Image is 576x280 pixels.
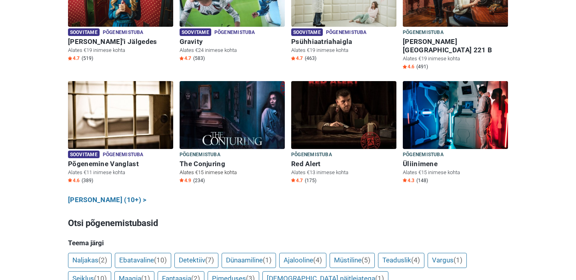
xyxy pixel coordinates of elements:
img: Star [180,56,184,60]
span: 4.3 [403,177,414,184]
p: Alates €15 inimese kohta [403,169,508,176]
span: (148) [416,177,428,184]
span: Soovitame [68,151,100,158]
a: Üliinimene Põgenemistuba Üliinimene Alates €15 inimese kohta Star4.3 (148) [403,81,508,185]
span: (5) [362,256,370,264]
a: Põgenemine Vanglast Soovitame Põgenemistuba Põgenemine Vanglast Alates €11 inimese kohta Star4.6 ... [68,81,173,185]
a: Vargus(1) [428,253,467,268]
p: Alates €13 inimese kohta [291,169,396,176]
img: Red Alert [291,81,396,149]
h6: [PERSON_NAME]'i Jälgedes [68,38,173,46]
a: The Conjuring Põgenemistuba The Conjuring Alates €15 inimese kohta Star4.9 (234) [180,81,285,185]
h6: Üliinimene [403,160,508,168]
span: (234) [193,177,205,184]
p: Alates €19 inimese kohta [291,47,396,54]
span: (4) [313,256,322,264]
img: Star [180,178,184,182]
a: Ebatavaline(10) [115,253,171,268]
h5: Teema järgi [68,239,508,247]
span: (4) [411,256,420,264]
img: Star [68,56,72,60]
a: Naljakas(2) [68,253,112,268]
span: Soovitame [180,28,211,36]
span: 4.7 [291,55,303,62]
span: Põgenemistuba [180,151,220,159]
p: Alates €19 inimese kohta [403,55,508,62]
span: Soovitame [68,28,100,36]
h6: Põgenemine Vanglast [68,160,173,168]
span: Põgenemistuba [103,28,144,37]
span: (10) [154,256,167,264]
h6: The Conjuring [180,160,285,168]
img: Star [291,56,295,60]
span: (2) [98,256,107,264]
span: 4.7 [291,177,303,184]
span: Põgenemistuba [403,28,444,37]
img: Põgenemine Vanglast [68,81,173,149]
span: (519) [82,55,93,62]
p: Alates €19 inimese kohta [68,47,173,54]
span: (463) [305,55,316,62]
h3: Otsi põgenemistubasid [68,217,508,230]
span: (175) [305,177,316,184]
a: Red Alert Põgenemistuba Red Alert Alates €13 inimese kohta Star4.7 (175) [291,81,396,185]
span: Soovitame [291,28,323,36]
a: Detektiiv(7) [174,253,218,268]
a: Teaduslik(4) [378,253,424,268]
p: Alates €24 inimese kohta [180,47,285,54]
span: Põgenemistuba [214,28,255,37]
span: Põgenemistuba [326,28,367,37]
span: (1) [263,256,272,264]
a: Ajalooline(4) [279,253,326,268]
h6: Red Alert [291,160,396,168]
span: 4.6 [403,64,414,70]
a: Dünaamiline(1) [222,253,276,268]
p: Alates €15 inimese kohta [180,169,285,176]
span: Põgenemistuba [403,151,444,159]
span: 4.7 [68,55,80,62]
span: (389) [82,177,93,184]
img: Star [68,178,72,182]
img: Star [403,178,407,182]
span: (7) [205,256,214,264]
span: Põgenemistuba [103,151,144,159]
span: (1) [454,256,462,264]
span: Põgenemistuba [291,151,332,159]
img: Star [291,178,295,182]
h6: Gravity [180,38,285,46]
span: 4.7 [180,55,191,62]
img: Üliinimene [403,81,508,149]
span: (491) [416,64,428,70]
img: Star [403,65,407,69]
img: The Conjuring [180,81,285,149]
a: Müstiline(5) [330,253,375,268]
p: Alates €11 inimese kohta [68,169,173,176]
a: [PERSON_NAME] (10+) > [68,195,147,205]
h6: Psühhiaatriahaigla [291,38,396,46]
span: (583) [193,55,205,62]
h6: [PERSON_NAME][GEOGRAPHIC_DATA] 221 B [403,38,508,54]
span: 4.9 [180,177,191,184]
span: 4.6 [68,177,80,184]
